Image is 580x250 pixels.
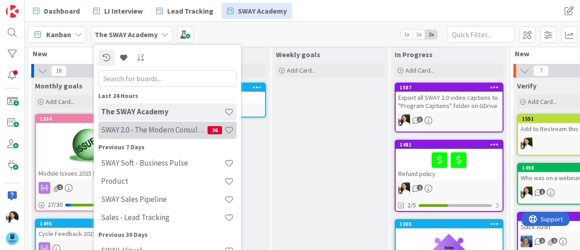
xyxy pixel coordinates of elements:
div: Cycle Feedback 2025 [PARENT] [36,228,143,240]
span: Kanban [46,29,71,40]
div: AK [396,114,503,126]
div: 1334Module Issues 2025 [PARENT] [36,115,143,179]
b: The SWAY Academy [95,30,158,39]
div: Previous 7 Days [98,142,237,152]
a: 1334Module Issues 2025 [PARENT]27/30 [35,114,144,211]
div: Module Issues 2025 [PARENT] [36,167,143,179]
span: Add Card... [406,66,435,74]
span: Dashboard [44,5,80,16]
h4: SWAY 2.0 - The Modern Consulting Blueprint [101,125,208,134]
img: AK [6,211,19,224]
span: Monthly goals [35,81,82,90]
div: Export all SWAY 2.0 video captions to "Program Captions" folder on GDrive [396,92,503,112]
div: 1305 [400,221,503,227]
div: Last 24 Hours [98,91,237,101]
span: 1x [401,30,413,39]
span: 2 [551,238,557,244]
span: 2 [539,238,545,244]
img: Visit kanbanzone.com [6,5,19,18]
span: Lead Tracking [167,5,213,16]
span: LI Interview [104,5,143,16]
div: Previous 30 Days [98,230,237,240]
span: Add Card... [46,98,75,106]
img: AK [521,137,532,149]
h4: Product [101,176,224,186]
span: Support [19,1,41,12]
span: 1 [539,189,545,195]
span: Add Card... [287,66,316,74]
span: 1 [417,185,423,191]
span: 26 [208,126,222,134]
div: 1481 [396,141,503,149]
img: AK [398,182,410,194]
img: AK [521,186,532,198]
h4: SWAY Sales Pipeline [101,195,224,204]
span: Add Card... [528,98,557,106]
div: 1587Export all SWAY 2.0 video captions to "Program Captions" folder on GDrive [396,83,503,112]
span: 16 [51,65,67,76]
div: AK [396,182,503,194]
div: 1334 [40,116,143,122]
div: 1495Cycle Feedback 2025 [PARENT] [36,220,143,240]
div: 27/30 [36,199,143,211]
a: SWAY Academy [222,3,292,19]
div: 1495 [40,221,143,227]
h4: SWAY Soft - Business Pulse [101,158,224,167]
span: 27 / 30 [48,200,63,210]
span: SWAY Academy [238,5,287,16]
div: 1587 [400,84,503,91]
div: Refund policy [396,149,503,180]
span: In Progress [395,50,433,59]
h4: The SWAY Academy [101,107,224,116]
span: 2x [413,30,425,39]
a: 1481Refund policyAK2/5 [395,140,503,212]
a: LI Interview [88,3,148,19]
input: Quick Filter... [447,26,515,43]
div: 1481Refund policy [396,141,503,180]
a: Dashboard [28,3,85,19]
span: 3x [425,30,437,39]
span: Verify [517,81,536,90]
div: 1587 [396,83,503,92]
span: 2/5 [407,201,416,210]
a: 1587Export all SWAY 2.0 video captions to "Program Captions" folder on GDriveAK [395,83,503,132]
span: 1 [57,184,63,190]
img: avatar [6,232,19,245]
a: Lead Tracking [151,3,219,19]
span: 3 [417,117,423,123]
div: 1334 [36,115,143,123]
div: 1305 [396,220,503,228]
div: 1495 [36,220,143,228]
div: 1481 [400,142,503,148]
img: AK [398,114,410,126]
h4: Sales - Lead Tracking [101,213,224,222]
span: Weekly goals [276,50,320,59]
input: Search for boards... [98,70,237,87]
img: MA [521,235,532,247]
span: 7 [533,65,549,76]
span: New [33,49,139,58]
